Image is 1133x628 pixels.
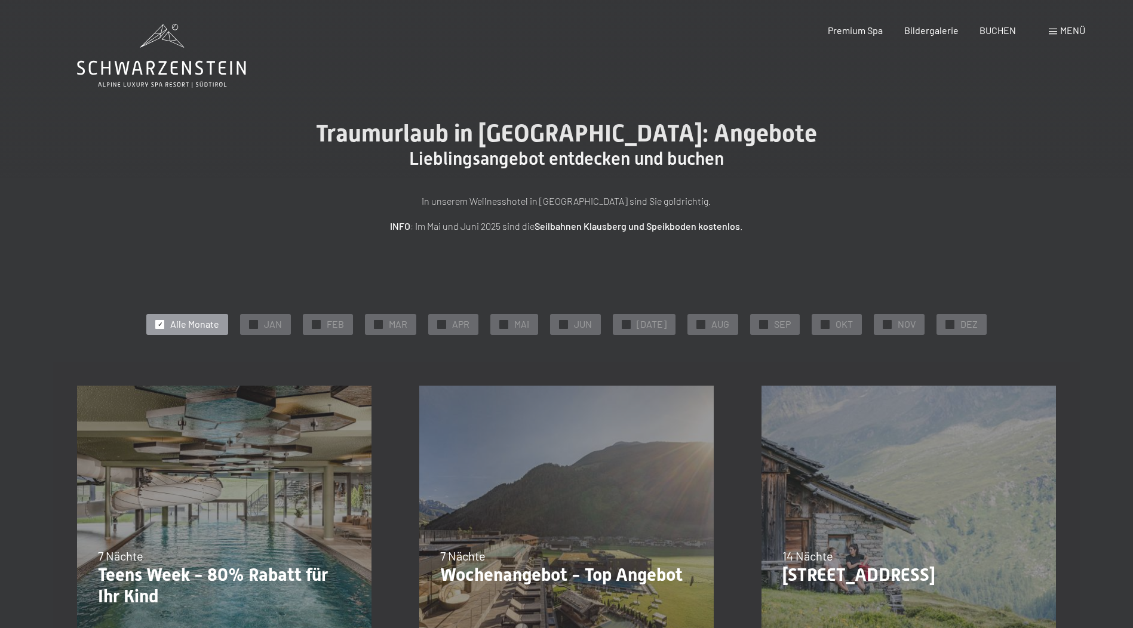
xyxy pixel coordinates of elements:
span: SEP [774,318,791,331]
span: Alle Monate [170,318,219,331]
span: JUN [574,318,592,331]
span: 7 Nächte [440,549,486,563]
span: ✓ [376,320,381,328]
a: Premium Spa [828,24,883,36]
span: JAN [264,318,282,331]
span: Menü [1060,24,1085,36]
span: ✓ [251,320,256,328]
span: NOV [898,318,916,331]
span: 14 Nächte [782,549,833,563]
span: ✓ [440,320,444,328]
span: ✓ [823,320,828,328]
span: ✓ [762,320,766,328]
span: ✓ [948,320,953,328]
a: Bildergalerie [904,24,959,36]
span: MAR [389,318,407,331]
span: ✓ [885,320,890,328]
span: OKT [836,318,853,331]
strong: INFO [390,220,410,232]
span: Traumurlaub in [GEOGRAPHIC_DATA]: Angebote [316,119,817,147]
span: ✓ [314,320,319,328]
span: AUG [711,318,729,331]
p: Wochenangebot - Top Angebot [440,564,693,586]
p: In unserem Wellnesshotel in [GEOGRAPHIC_DATA] sind Sie goldrichtig. [268,193,865,209]
span: ✓ [502,320,506,328]
span: ✓ [699,320,704,328]
span: MAI [514,318,529,331]
p: Teens Week - 80% Rabatt für Ihr Kind [98,564,351,607]
span: Lieblingsangebot entdecken und buchen [409,148,724,169]
span: [DATE] [637,318,667,331]
strong: Seilbahnen Klausberg und Speikboden kostenlos [535,220,740,232]
span: APR [452,318,469,331]
span: ✓ [561,320,566,328]
span: DEZ [960,318,978,331]
span: 7 Nächte [98,549,143,563]
span: ✓ [158,320,162,328]
p: : Im Mai und Juni 2025 sind die . [268,218,865,234]
p: [STREET_ADDRESS] [782,564,1035,586]
a: BUCHEN [980,24,1016,36]
span: FEB [327,318,344,331]
span: ✓ [624,320,629,328]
